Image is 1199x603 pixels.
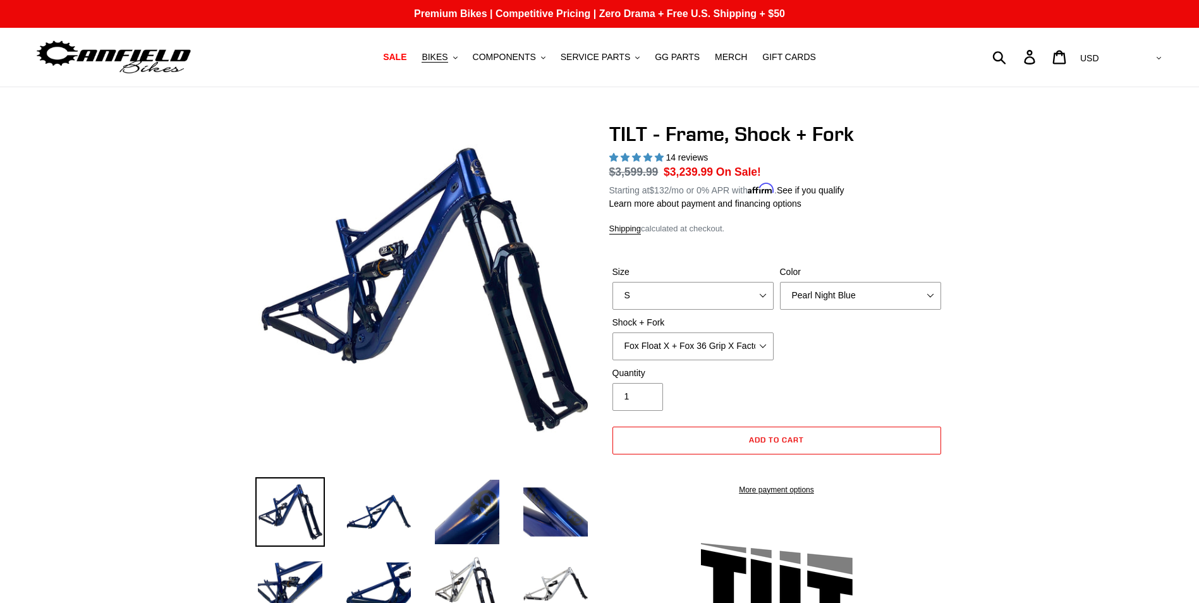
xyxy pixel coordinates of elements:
label: Shock + Fork [612,316,774,329]
a: SALE [377,49,413,66]
label: Size [612,265,774,279]
label: Quantity [612,367,774,380]
span: On Sale! [716,164,761,180]
span: 14 reviews [666,152,708,162]
a: GG PARTS [648,49,706,66]
button: SERVICE PARTS [554,49,646,66]
span: GG PARTS [655,52,700,63]
img: Load image into Gallery viewer, TILT - Frame, Shock + Fork [432,477,502,547]
a: GIFT CARDS [756,49,822,66]
img: Load image into Gallery viewer, TILT - Frame, Shock + Fork [255,477,325,547]
span: $132 [649,185,669,195]
input: Search [999,43,1032,71]
img: Load image into Gallery viewer, TILT - Frame, Shock + Fork [521,477,590,547]
span: SERVICE PARTS [561,52,630,63]
label: Color [780,265,941,279]
span: BIKES [422,52,447,63]
span: COMPONENTS [473,52,536,63]
img: Load image into Gallery viewer, TILT - Frame, Shock + Fork [344,477,413,547]
a: See if you qualify - Learn more about Affirm Financing (opens in modal) [777,185,844,195]
span: Affirm [748,183,774,194]
span: SALE [383,52,406,63]
s: $3,599.99 [609,166,659,178]
img: Canfield Bikes [35,37,193,77]
a: Shipping [609,224,642,234]
span: Add to cart [749,435,804,444]
h1: TILT - Frame, Shock + Fork [609,122,944,146]
span: MERCH [715,52,747,63]
span: 5.00 stars [609,152,666,162]
p: Starting at /mo or 0% APR with . [609,181,844,197]
span: $3,239.99 [664,166,713,178]
button: BIKES [415,49,463,66]
div: calculated at checkout. [609,222,944,235]
button: Add to cart [612,427,941,454]
button: COMPONENTS [466,49,552,66]
span: GIFT CARDS [762,52,816,63]
a: MERCH [709,49,753,66]
a: More payment options [612,484,941,496]
a: Learn more about payment and financing options [609,198,801,209]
